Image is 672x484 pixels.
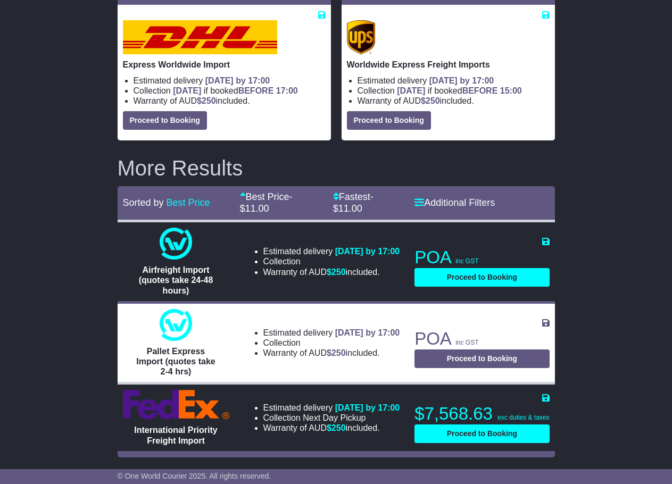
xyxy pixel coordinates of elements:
span: Pallet Express Import (quotes take 2-4 hrs) [136,347,215,376]
span: International Priority Freight Import [134,425,217,445]
span: exc duties & taxes [497,414,549,421]
span: $ [197,96,216,105]
li: Collection [263,256,400,266]
span: if booked [173,86,297,95]
span: Next Day Pickup [303,413,366,422]
li: Collection [263,413,400,423]
p: Express Worldwide Import [123,60,326,70]
a: Fastest- $11.00 [333,191,374,214]
span: BEFORE [238,86,274,95]
span: 11.00 [245,203,269,214]
a: Best Price- $11.00 [240,191,293,214]
li: Warranty of AUD included. [358,96,550,106]
span: inc GST [455,339,478,346]
img: UPS (new): Worldwide Express Freight Imports [347,20,376,54]
span: $ [327,348,346,357]
img: FedEx Express: International Priority Freight Import [123,390,229,420]
p: POA [414,328,549,349]
span: 250 [331,268,346,277]
li: Estimated delivery [263,246,400,256]
span: $ [327,423,346,432]
li: Estimated delivery [263,403,400,413]
span: [DATE] by 17:00 [335,328,400,337]
span: © One World Courier 2025. All rights reserved. [118,472,271,480]
span: [DATE] by 17:00 [429,76,494,85]
button: Proceed to Booking [414,424,549,443]
button: Proceed to Booking [414,268,549,287]
span: $ [421,96,440,105]
p: $7,568.63 [414,403,549,424]
span: [DATE] [397,86,425,95]
p: Worldwide Express Freight Imports [347,60,550,70]
li: Collection [134,86,326,96]
li: Warranty of AUD included. [134,96,326,106]
img: One World Courier: Pallet Express Import (quotes take 2-4 hrs) [160,309,192,341]
span: Sorted by [123,197,164,208]
span: [DATE] [173,86,201,95]
a: Additional Filters [414,197,495,208]
span: 250 [202,96,216,105]
span: 15:00 [500,86,522,95]
span: [DATE] by 17:00 [335,403,400,412]
img: One World Courier: Airfreight Import (quotes take 24-48 hours) [160,228,192,260]
span: Airfreight Import (quotes take 24-48 hours) [139,265,213,295]
li: Estimated delivery [263,328,400,338]
p: POA [414,247,549,268]
button: Proceed to Booking [123,111,207,130]
li: Estimated delivery [358,76,550,86]
button: Proceed to Booking [414,349,549,368]
span: - $ [240,191,293,214]
h2: More Results [118,156,555,180]
li: Warranty of AUD included. [263,348,400,358]
span: if booked [397,86,521,95]
span: [DATE] by 17:00 [205,76,270,85]
li: Estimated delivery [134,76,326,86]
span: [DATE] by 17:00 [335,247,400,256]
li: Collection [358,86,550,96]
span: BEFORE [462,86,498,95]
span: $ [327,268,346,277]
span: 250 [331,348,346,357]
li: Warranty of AUD included. [263,423,400,433]
span: inc GST [455,257,478,265]
a: Best Price [167,197,210,208]
span: 11.00 [338,203,362,214]
li: Collection [263,338,400,348]
img: DHL: Express Worldwide Import [123,20,277,54]
span: 17:00 [276,86,298,95]
span: - $ [333,191,374,214]
span: 250 [331,423,346,432]
button: Proceed to Booking [347,111,431,130]
li: Warranty of AUD included. [263,267,400,277]
span: 250 [426,96,440,105]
